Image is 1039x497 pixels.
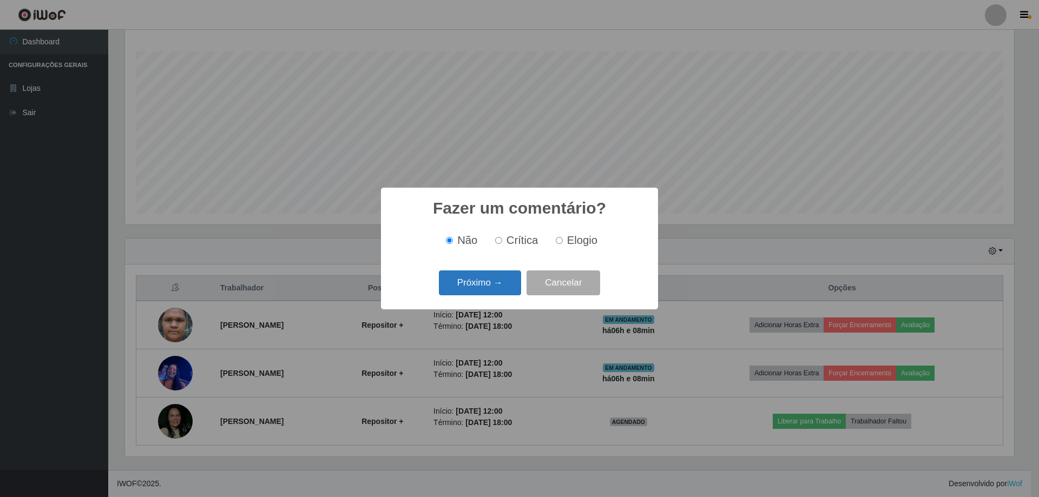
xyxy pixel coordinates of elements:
span: Crítica [507,234,538,246]
input: Crítica [495,237,502,244]
input: Elogio [556,237,563,244]
span: Elogio [567,234,597,246]
span: Não [457,234,477,246]
button: Próximo → [439,270,521,296]
button: Cancelar [527,270,600,296]
input: Não [446,237,453,244]
h2: Fazer um comentário? [433,198,606,218]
